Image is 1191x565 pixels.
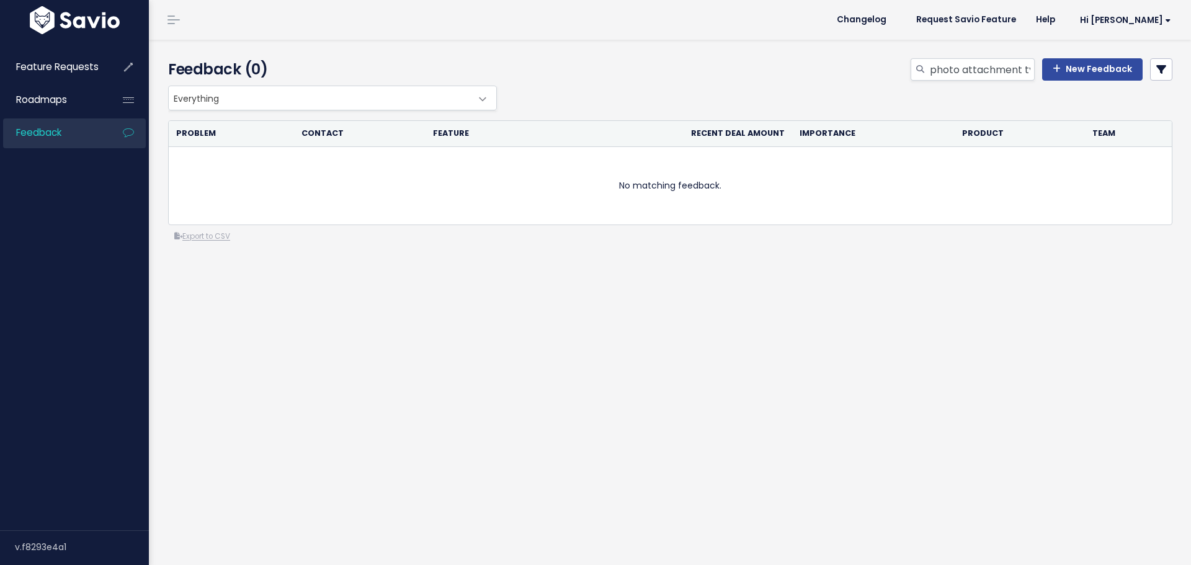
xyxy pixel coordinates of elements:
th: Importance [792,121,955,146]
td: No matching feedback. [169,146,1172,225]
a: Help [1026,11,1065,29]
th: Feature [426,121,543,146]
a: Roadmaps [3,86,103,114]
a: Hi [PERSON_NAME] [1065,11,1181,30]
a: Export to CSV [174,231,230,241]
span: Hi [PERSON_NAME] [1080,16,1171,25]
a: New Feedback [1042,58,1143,81]
th: Contact [294,121,426,146]
a: Feedback [3,118,103,147]
span: Feature Requests [16,60,99,73]
div: v.f8293e4a1 [15,531,149,563]
h4: Feedback (0) [168,58,491,81]
a: Feature Requests [3,53,103,81]
th: Problem [169,121,294,146]
span: Changelog [837,16,886,24]
th: Product [955,121,1084,146]
input: Search feedback... [929,58,1035,81]
th: Recent deal amount [543,121,793,146]
span: Everything [169,86,471,110]
span: Roadmaps [16,93,67,106]
a: Request Savio Feature [906,11,1026,29]
span: Everything [168,86,497,110]
span: Feedback [16,126,61,139]
th: Team [1085,121,1172,146]
img: logo-white.9d6f32f41409.svg [27,6,123,34]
